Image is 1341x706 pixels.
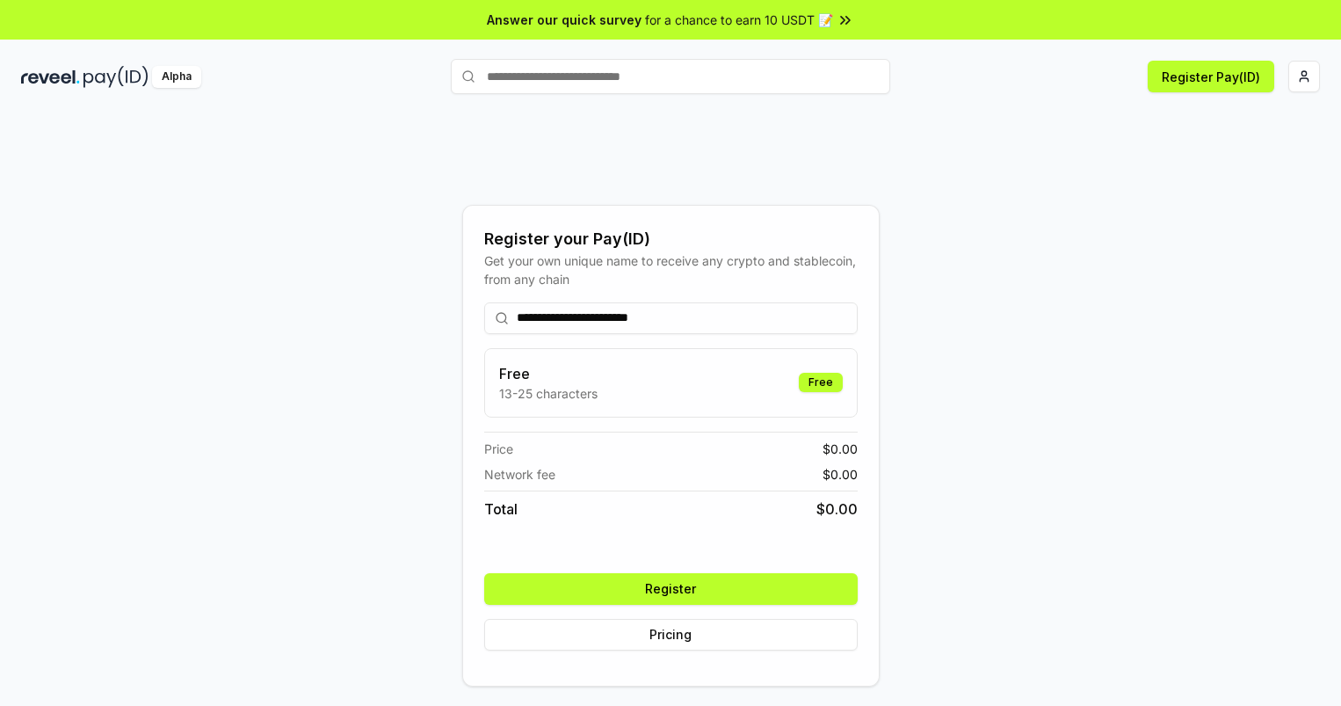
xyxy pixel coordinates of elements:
[823,465,858,484] span: $ 0.00
[823,440,858,458] span: $ 0.00
[484,499,518,520] span: Total
[21,66,80,88] img: reveel_dark
[83,66,149,88] img: pay_id
[487,11,642,29] span: Answer our quick survey
[484,440,513,458] span: Price
[799,373,843,392] div: Free
[484,465,555,484] span: Network fee
[484,227,858,251] div: Register your Pay(ID)
[499,384,598,403] p: 13-25 characters
[816,499,858,520] span: $ 0.00
[484,573,858,605] button: Register
[152,66,201,88] div: Alpha
[1148,61,1274,92] button: Register Pay(ID)
[645,11,833,29] span: for a chance to earn 10 USDT 📝
[484,619,858,651] button: Pricing
[484,251,858,288] div: Get your own unique name to receive any crypto and stablecoin, from any chain
[499,363,598,384] h3: Free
